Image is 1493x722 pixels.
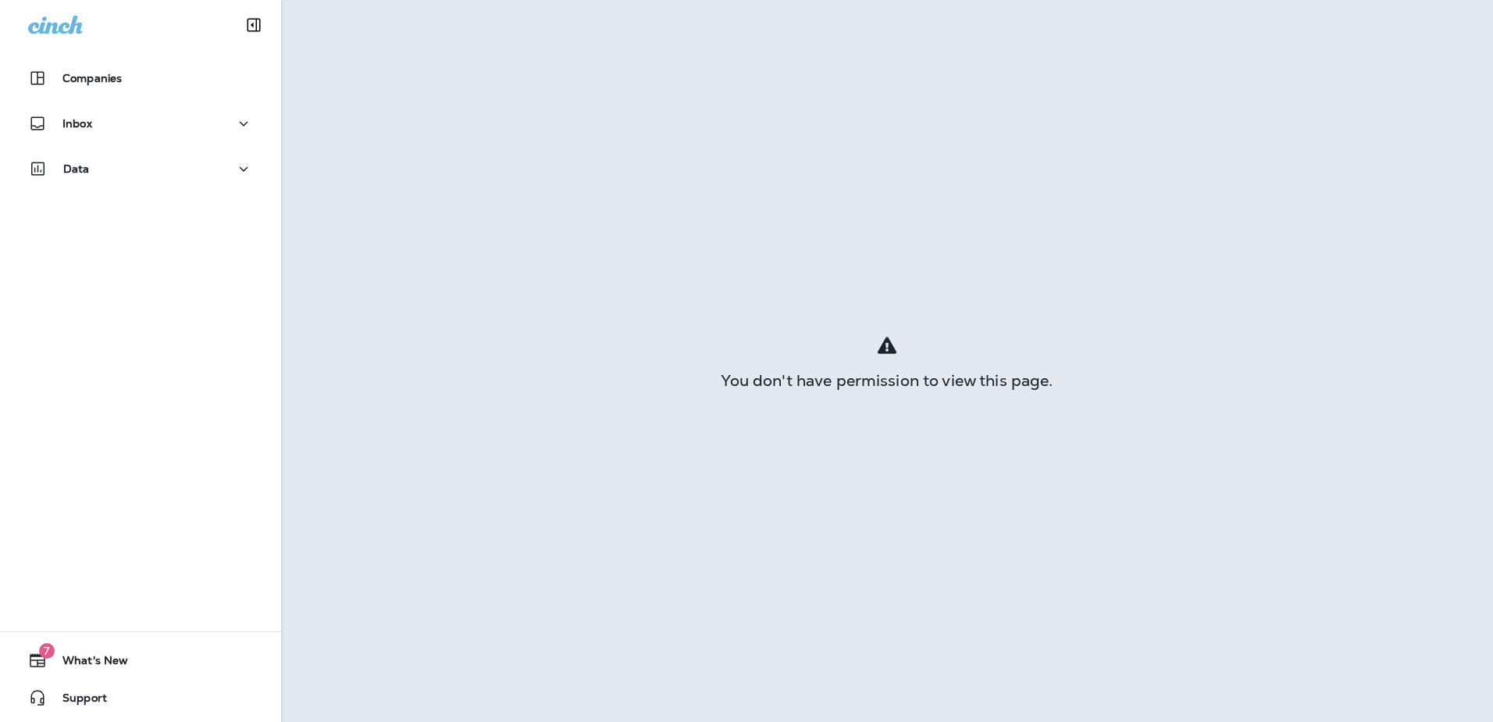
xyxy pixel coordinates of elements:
button: Companies [16,63,265,94]
button: Collapse Sidebar [232,9,276,41]
p: Inbox [62,117,92,130]
button: 7What's New [16,645,265,676]
button: Data [16,153,265,184]
button: Inbox [16,108,265,139]
p: Data [63,163,90,175]
button: Support [16,682,265,713]
div: You don't have permission to view this page. [281,374,1493,387]
span: Support [47,692,107,710]
span: 7 [39,643,55,659]
span: What's New [47,654,128,673]
p: Companies [62,72,122,84]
